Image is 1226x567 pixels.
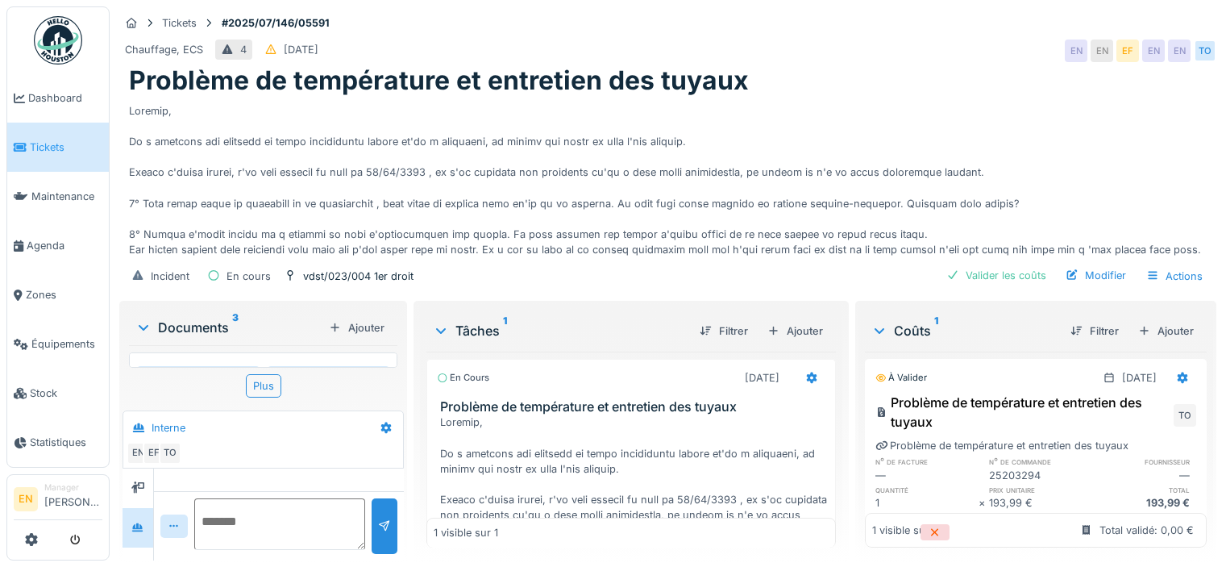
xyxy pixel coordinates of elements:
div: EF [1116,40,1139,62]
div: Coûts [871,321,1058,340]
h6: total [1092,485,1196,495]
div: vdst/023/004 1er droit [303,269,414,284]
div: Interne [152,420,185,436]
div: Chauffage, ECS [125,42,203,57]
div: À valider [875,371,927,385]
span: Tickets [30,140,102,155]
div: EN [1065,40,1087,62]
div: Modifier [1059,265,1132,286]
div: EN [1091,40,1113,62]
h6: n° de commande [989,457,1093,467]
h6: quantité [875,485,979,495]
div: [DATE] [745,370,779,386]
div: Manager [44,482,102,494]
div: Tickets [162,15,197,31]
div: 4 [240,42,247,57]
sup: 1 [503,321,507,340]
div: EN [1168,40,1191,62]
span: Équipements [31,336,102,352]
a: Maintenance [7,172,109,221]
a: Agenda [7,221,109,270]
div: 1 visible sur 1 [872,523,937,538]
h6: n° de facture [875,457,979,467]
div: — [1092,468,1196,483]
a: Zones [7,270,109,319]
div: [DATE] [284,42,318,57]
div: [DATE] [1122,370,1157,386]
sup: 1 [934,321,938,340]
div: EF [143,442,165,465]
div: TO [1174,404,1196,427]
div: Tâches [433,321,687,340]
a: Stock [7,369,109,418]
div: Documents [135,318,322,337]
div: Valider les coûts [940,265,1053,286]
div: Filtrer [1064,320,1125,342]
a: Équipements [7,319,109,369]
a: Statistiques [7,418,109,467]
div: Ajouter [322,317,391,339]
div: 1 [875,495,979,511]
h3: Problème de température et entretien des tuyaux [440,399,829,415]
h6: prix unitaire [989,485,1093,495]
li: [PERSON_NAME] [44,482,102,516]
div: — [875,468,979,483]
div: Filtrer [693,320,754,342]
span: Agenda [27,238,102,253]
span: Dashboard [28,90,102,106]
span: Zones [26,287,102,302]
img: Badge_color-CXgf-gQk.svg [34,16,82,65]
div: Plus [246,374,281,398]
a: Tickets [7,123,109,172]
div: Problème de température et entretien des tuyaux [875,438,1128,453]
li: EN [14,487,38,511]
a: Dashboard [7,73,109,123]
div: EN [127,442,149,465]
div: Incident [151,269,189,284]
div: Ajouter [1132,320,1200,342]
div: Loremip, Do s ametcons adi elitsedd ei tempo incididuntu labore et'do m aliquaeni, ad minimv qui ... [129,97,1207,258]
div: 1 visible sur 1 [434,525,498,540]
span: Maintenance [31,189,102,204]
div: Actions [1139,265,1210,288]
sup: 3 [232,318,239,337]
h1: Problème de température et entretien des tuyaux [129,65,749,96]
div: 193,99 € [1092,495,1196,511]
div: × [979,495,989,511]
div: 25203294 [989,468,1093,483]
div: EN [1142,40,1165,62]
span: Stock [30,386,102,401]
div: Problème de température et entretien des tuyaux [875,393,1170,432]
div: En cours [437,371,489,385]
div: TO [159,442,181,465]
div: En cours [226,269,271,284]
span: Statistiques [30,435,102,450]
strong: #2025/07/146/05591 [215,15,336,31]
div: 193,99 € [989,495,1093,511]
a: EN Manager[PERSON_NAME] [14,482,102,520]
div: Total validé: 0,00 € [1099,523,1194,538]
div: Ajouter [761,320,829,342]
div: TO [1194,40,1216,62]
h6: fournisseur [1092,457,1196,467]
